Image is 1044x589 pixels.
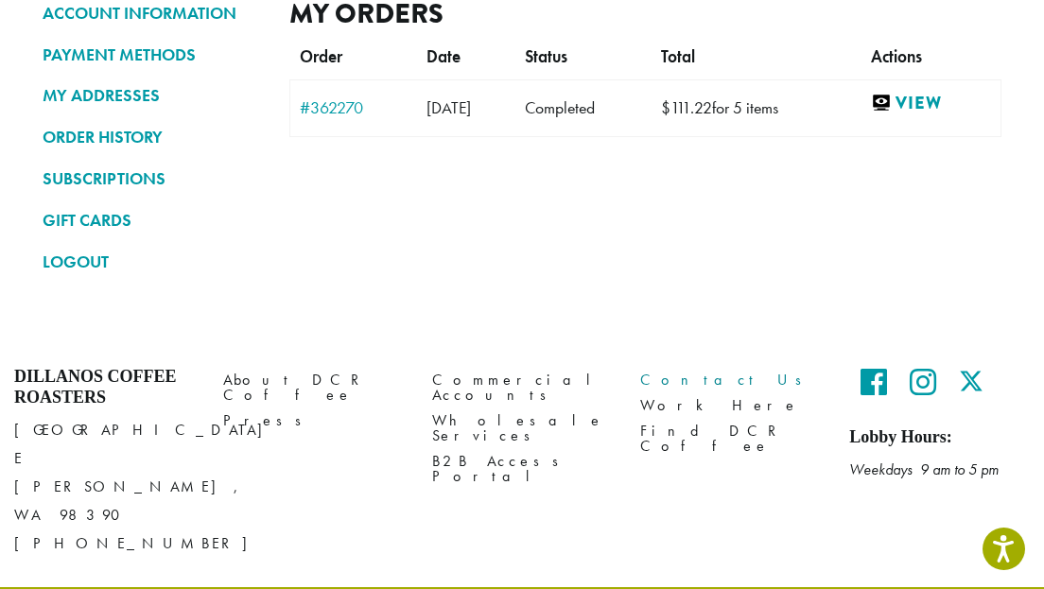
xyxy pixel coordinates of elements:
[43,79,261,112] a: MY ADDRESSES
[661,97,712,118] span: 111.22
[43,163,261,195] a: SUBSCRIPTIONS
[661,97,670,118] span: $
[661,46,695,67] span: Total
[849,459,999,479] em: Weekdays 9 am to 5 pm
[525,46,567,67] span: Status
[515,79,652,136] td: Completed
[432,367,613,407] a: Commercial Accounts
[640,419,821,459] a: Find DCR Coffee
[223,367,404,407] a: About DCR Coffee
[871,92,991,115] a: View
[871,46,922,67] span: Actions
[43,121,261,153] a: ORDER HISTORY
[14,416,195,558] p: [GEOGRAPHIC_DATA] E [PERSON_NAME], WA 98390 [PHONE_NUMBER]
[43,204,261,236] a: GIFT CARDS
[426,97,471,118] span: [DATE]
[43,246,261,278] a: LOGOUT
[432,449,613,490] a: B2B Access Portal
[640,367,821,392] a: Contact Us
[849,427,1030,448] h5: Lobby Hours:
[14,367,195,407] h4: Dillanos Coffee Roasters
[426,46,461,67] span: Date
[432,408,613,449] a: Wholesale Services
[43,39,261,71] a: PAYMENT METHODS
[640,393,821,419] a: Work Here
[652,79,861,136] td: for 5 items
[223,408,404,434] a: Press
[300,99,408,116] a: #362270
[300,46,342,67] span: Order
